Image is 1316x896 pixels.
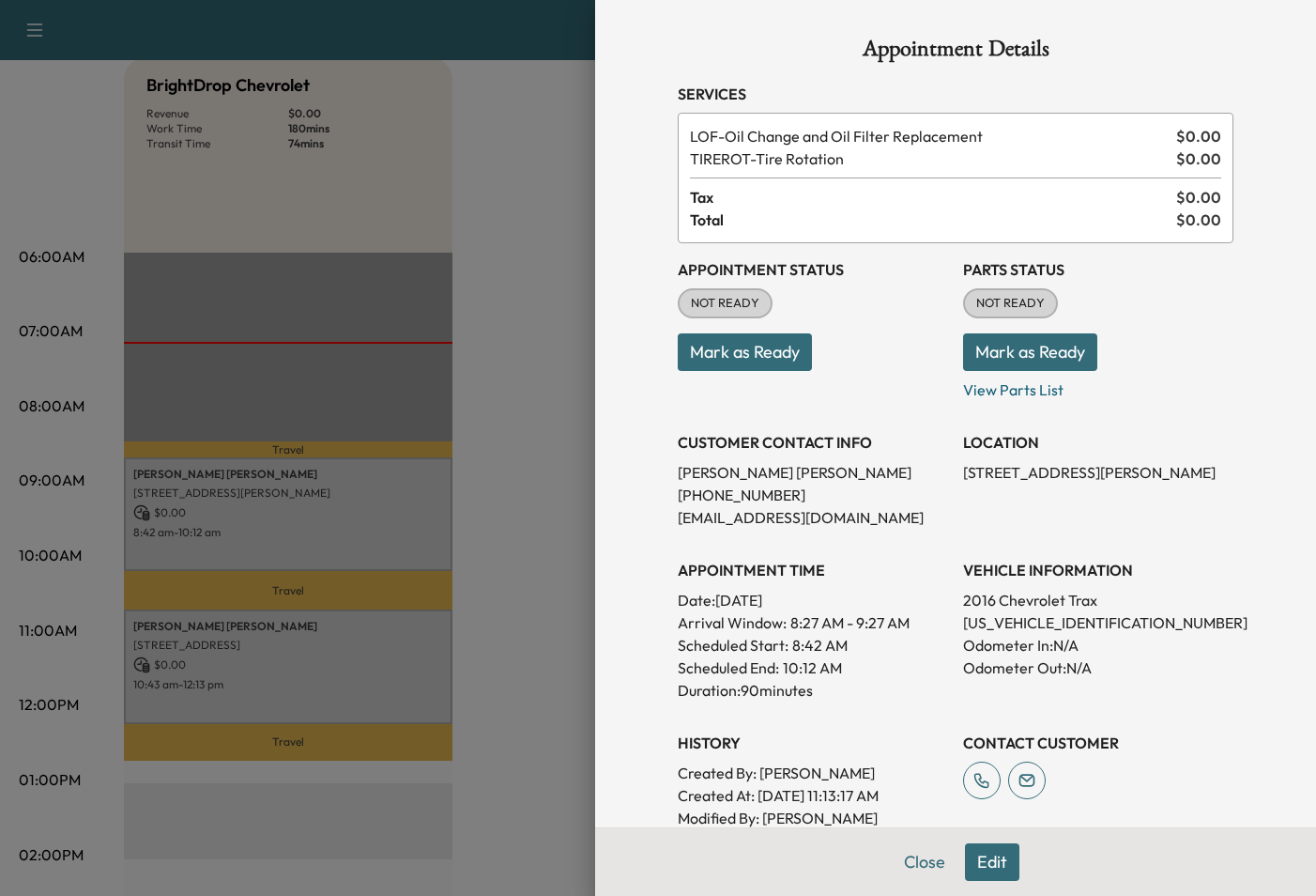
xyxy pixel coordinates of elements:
p: 2016 Chevrolet Trax [963,589,1233,611]
span: $ 0.00 [1176,209,1221,231]
p: Odometer Out: N/A [963,657,1233,679]
h3: CUSTOMER CONTACT INFO [678,431,948,454]
p: [EMAIL_ADDRESS][DOMAIN_NAME] [678,506,948,529]
span: Tax [690,186,1176,209]
button: Close [892,843,957,881]
h3: Services [678,83,1233,105]
h3: CONTACT CUSTOMER [963,732,1233,754]
h3: History [678,732,948,754]
p: Scheduled End: [678,657,779,679]
h3: Parts Status [963,258,1233,281]
p: 8:42 AM [792,634,848,657]
button: Mark as Ready [678,333,812,371]
span: Tire Rotation [690,147,1169,170]
button: Edit [965,843,1019,881]
p: [US_VEHICLE_IDENTIFICATION_NUMBER] [963,611,1233,634]
span: Total [690,209,1176,231]
span: Oil Change and Oil Filter Replacement [690,125,1169,147]
h3: APPOINTMENT TIME [678,559,948,581]
p: 10:12 AM [783,657,842,679]
span: $ 0.00 [1176,147,1221,170]
p: Modified By : [PERSON_NAME] [678,807,948,829]
h3: VEHICLE INFORMATION [963,559,1233,581]
span: 8:27 AM - 9:27 AM [790,611,910,634]
span: $ 0.00 [1176,186,1221,209]
p: Duration: 90 minutes [678,679,948,702]
p: Created By : [PERSON_NAME] [678,762,948,784]
p: Arrival Window: [678,611,948,634]
h3: LOCATION [963,431,1233,454]
p: Date: [DATE] [678,589,948,611]
p: Scheduled Start: [678,634,788,657]
p: Odometer In: N/A [963,634,1233,657]
p: [STREET_ADDRESS][PERSON_NAME] [963,461,1233,484]
h3: Appointment Status [678,258,948,281]
span: NOT READY [680,294,771,313]
button: Mark as Ready [963,333,1097,371]
p: [PERSON_NAME] [PERSON_NAME] [678,461,948,484]
p: Created At : [DATE] 11:13:17 AM [678,784,948,807]
p: View Parts List [963,371,1233,401]
p: [PHONE_NUMBER] [678,484,948,506]
span: $ 0.00 [1176,125,1221,147]
h1: Appointment Details [678,38,1233,68]
span: NOT READY [965,294,1056,313]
